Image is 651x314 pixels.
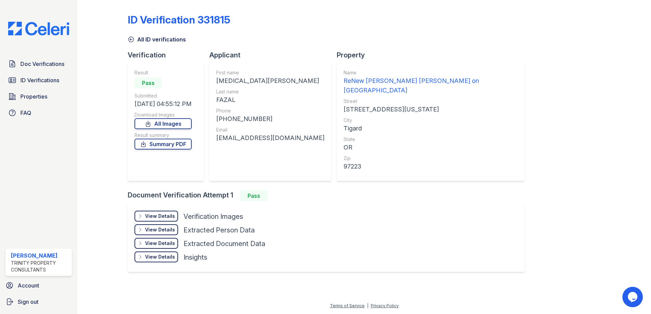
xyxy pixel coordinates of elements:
[145,226,175,233] div: View Details
[20,60,64,68] span: Doc Verifications
[344,155,518,162] div: Zip
[367,303,368,308] div: |
[371,303,399,308] a: Privacy Policy
[128,35,186,43] a: All ID verifications
[3,279,75,292] a: Account
[216,76,324,86] div: [MEDICAL_DATA][PERSON_NAME]
[145,213,175,220] div: View Details
[128,50,209,60] div: Verification
[216,133,324,143] div: [EMAIL_ADDRESS][DOMAIN_NAME]
[3,22,75,35] img: CE_Logo_Blue-a8612792a0a2168367f1c8372b55b34899dd931a85d93a1a3d3e32e68fde9ad4.png
[11,260,69,273] div: Trinity Property Consultants
[344,143,518,152] div: OR
[134,132,192,139] div: Result summary
[134,99,192,109] div: [DATE] 04:55:12 PM
[344,117,518,124] div: City
[5,57,72,71] a: Doc Verifications
[622,287,644,307] iframe: chat widget
[18,281,39,290] span: Account
[134,139,192,150] a: Summary PDF
[344,69,518,95] a: Name ReNew [PERSON_NAME] [PERSON_NAME] on [GEOGRAPHIC_DATA]
[20,109,31,117] span: FAQ
[216,107,324,114] div: Phone
[184,252,207,262] div: Insights
[216,69,324,76] div: First name
[240,190,267,201] div: Pass
[134,118,192,129] a: All Images
[216,95,324,105] div: FAZAL
[344,105,518,114] div: [STREET_ADDRESS][US_STATE]
[145,240,175,247] div: View Details
[134,111,192,118] div: Download Images
[3,295,75,309] a: Sign out
[5,73,72,87] a: ID Verifications
[216,88,324,95] div: Last name
[344,124,518,133] div: Tigard
[18,298,38,306] span: Sign out
[209,50,337,60] div: Applicant
[128,14,230,26] div: ID Verification 331815
[216,114,324,124] div: [PHONE_NUMBER]
[344,69,518,76] div: Name
[11,251,69,260] div: [PERSON_NAME]
[344,136,518,143] div: State
[184,239,265,248] div: Extracted Document Data
[344,76,518,95] div: ReNew [PERSON_NAME] [PERSON_NAME] on [GEOGRAPHIC_DATA]
[20,92,47,101] span: Properties
[330,303,365,308] a: Terms of Service
[344,162,518,171] div: 97223
[5,106,72,120] a: FAQ
[20,76,59,84] span: ID Verifications
[134,77,162,88] div: Pass
[184,225,255,235] div: Extracted Person Data
[134,69,192,76] div: Result
[184,212,243,221] div: Verification Images
[145,254,175,260] div: View Details
[5,90,72,103] a: Properties
[344,98,518,105] div: Street
[216,126,324,133] div: Email
[337,50,530,60] div: Property
[134,92,192,99] div: Submitted
[128,190,530,201] div: Document Verification Attempt 1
